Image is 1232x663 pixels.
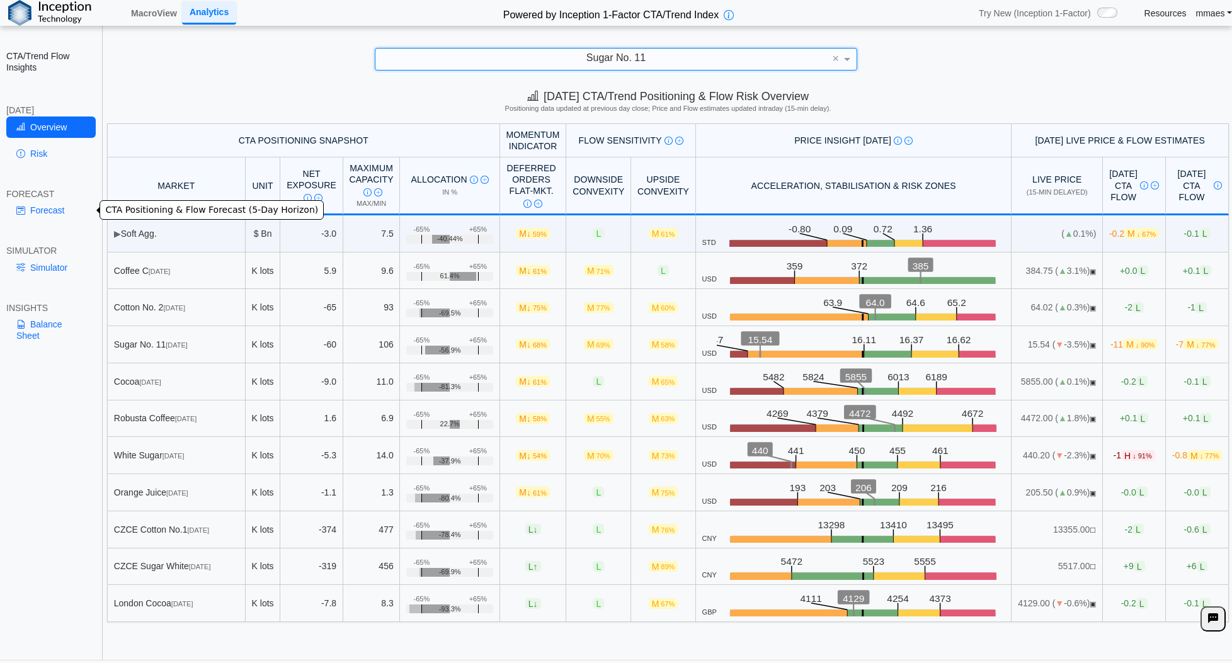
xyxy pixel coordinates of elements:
span: -0.6 [1184,524,1211,535]
div: +65% [469,336,487,344]
span: M [584,302,613,313]
span: M [516,228,550,239]
span: OPEN: Market session is currently open. [1090,378,1096,386]
td: K lots [246,363,281,400]
div: Deferred Orders FLAT-MKT. [506,162,557,208]
span: ↓ [527,266,531,276]
span: ▲ [1058,266,1067,276]
th: Momentum Indicator [500,123,567,157]
div: -65% [414,263,430,271]
span: -0.0 [1121,487,1148,497]
td: 6.9 [343,400,401,438]
th: CTA Positioning Snapshot [107,123,500,157]
span: × [832,53,839,64]
span: in % [442,188,457,196]
span: OPEN: Market session is currently open. [1090,489,1096,497]
td: 4472.00 ( 1.8%) [1012,400,1103,438]
img: Read More [374,188,382,196]
span: [DATE] [163,304,185,312]
span: 61% [533,268,547,275]
td: -3.0 [280,215,343,252]
span: 76% [661,526,675,534]
span: Max/Min [356,200,386,207]
span: L [1136,487,1148,497]
text: 0.09 [833,223,852,234]
span: M [649,228,678,239]
img: Read More [904,137,913,145]
span: ▲ [1058,302,1067,312]
text: 15.54 [748,334,773,345]
text: 16.11 [852,334,877,345]
span: ↓ [527,450,531,460]
span: M [649,302,678,313]
span: [DATE] CTA/Trend Positioning & Flow Risk Overview [527,90,809,103]
span: L [1199,487,1211,497]
text: 13410 [880,519,907,530]
text: 15.47 [699,334,723,345]
td: 5855.00 ( 0.1%) [1012,363,1103,400]
a: Risk [6,143,96,164]
text: 4492 [891,408,913,419]
span: USD [702,275,717,283]
text: 4379 [806,408,828,419]
span: 60% [661,304,675,312]
span: M [649,413,678,424]
span: STD [702,239,716,247]
text: 16.37 [899,334,924,345]
span: -2 [1125,524,1144,535]
span: -11 [1110,339,1158,349]
span: M [584,339,613,349]
span: -56.9% [439,346,461,354]
td: K lots [246,474,281,511]
span: M [649,376,678,387]
span: ↓ [527,302,531,312]
td: Soft Agg. [107,215,246,252]
span: ↓ [527,413,531,423]
span: L [593,228,604,239]
span: 71% [596,268,610,275]
span: USD [702,460,717,468]
td: -374 [280,511,343,548]
span: ↓ [527,487,531,497]
div: -65% [414,484,430,492]
span: 65% [661,378,675,386]
td: K lots [246,289,281,326]
div: Allocation [406,174,493,185]
span: -81.3% [439,383,461,391]
span: -0.2 [1109,228,1159,239]
span: L [1138,265,1149,276]
span: L [1132,524,1144,535]
span: M [516,487,550,497]
td: -9.0 [280,363,343,400]
span: M [516,413,550,424]
div: [DATE] CTA Flow [1109,168,1159,203]
div: Net Exposure [287,168,336,203]
span: M [1187,450,1222,461]
span: L [1200,265,1211,276]
span: USD [702,312,717,320]
span: -40.44% [437,235,463,243]
td: 384.75 ( 3.1%) [1012,252,1103,290]
td: -60 [280,326,343,363]
span: [DATE] [163,452,185,460]
th: Upside Convexity [631,157,696,215]
span: OPEN: Market session is currently open. [1090,452,1096,460]
text: 63.9 [823,297,842,308]
div: +65% [469,411,487,419]
td: K lots [246,437,281,474]
div: FORECAST [6,188,96,200]
text: 209 [892,482,908,493]
span: 75% [533,304,547,312]
a: Overview [6,116,96,138]
span: 69% [596,341,610,349]
td: 64.02 ( 0.3%) [1012,289,1103,326]
div: Flow Sensitivity [573,135,689,146]
span: ↓ 90% [1136,341,1155,349]
div: Robusta Coffee [114,412,239,424]
span: [DATE] [166,341,188,349]
td: $ Bn [246,215,281,252]
th: Live Price [1012,157,1103,215]
text: 5482 [763,371,784,382]
text: 6013 [888,371,910,382]
span: 61% [661,230,675,238]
